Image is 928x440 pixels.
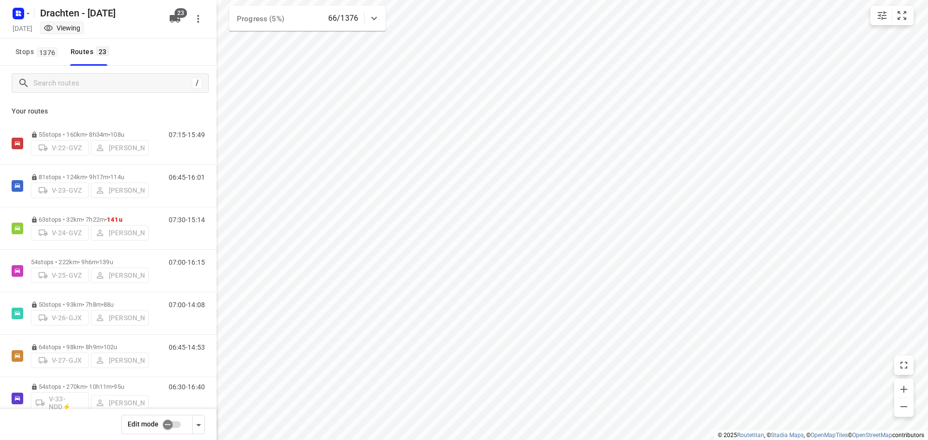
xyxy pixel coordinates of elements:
[169,216,205,224] p: 07:30-15:14
[892,6,912,25] button: Fit zoom
[870,6,913,25] div: small contained button group
[31,301,149,308] p: 50 stops • 93km • 7h8m
[811,432,848,439] a: OpenMapTiles
[718,432,924,439] li: © 2025 , © , © © contributors
[43,23,80,33] div: You are currently in view mode. To make any changes, go to edit project.
[188,9,208,28] button: More
[108,131,110,138] span: •
[128,420,159,428] span: Edit mode
[165,9,185,28] button: 23
[37,47,58,57] span: 1376
[169,131,205,139] p: 07:15-15:49
[33,76,192,91] input: Search routes
[737,432,764,439] a: Routetitan
[169,343,205,351] p: 06:45-14:53
[193,418,204,430] div: Driver app settings
[852,432,892,439] a: OpenStreetMap
[105,216,107,223] span: •
[229,6,386,31] div: Progress (5%)66/1376
[101,343,103,351] span: •
[169,301,205,309] p: 07:00-14:08
[71,46,112,58] div: Routes
[96,46,109,56] span: 23
[771,432,804,439] a: Stadia Maps
[112,383,114,390] span: •
[12,106,205,116] p: Your routes
[872,6,892,25] button: Map settings
[174,8,187,18] span: 23
[31,258,149,266] p: 54 stops • 222km • 9h6m
[31,216,149,223] p: 63 stops • 32km • 7h22m
[99,258,113,266] span: 139u
[114,383,124,390] span: 95u
[169,383,205,391] p: 06:30-16:40
[110,173,124,181] span: 114u
[101,301,103,308] span: •
[31,383,149,390] p: 54 stops • 270km • 10h11m
[31,343,149,351] p: 64 stops • 98km • 8h9m
[97,258,99,266] span: •
[31,131,149,138] p: 55 stops • 160km • 8h34m
[108,173,110,181] span: •
[31,173,149,181] p: 81 stops • 124km • 9h17m
[328,13,358,24] p: 66/1376
[110,131,124,138] span: 108u
[237,14,284,23] span: Progress (5%)
[15,46,61,58] span: Stops
[169,173,205,181] p: 06:45-16:01
[169,258,205,266] p: 07:00-16:15
[103,343,117,351] span: 102u
[192,78,203,88] div: /
[103,301,114,308] span: 88u
[107,216,122,223] span: 141u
